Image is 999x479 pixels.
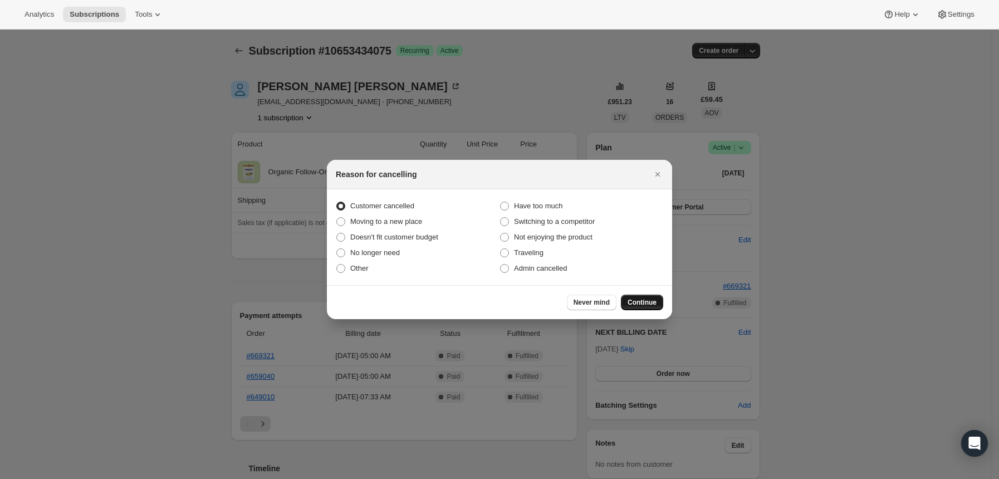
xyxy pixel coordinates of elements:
[350,217,422,226] span: Moving to a new place
[350,202,414,210] span: Customer cancelled
[948,10,974,19] span: Settings
[514,202,562,210] span: Have too much
[894,10,909,19] span: Help
[135,10,152,19] span: Tools
[514,264,567,272] span: Admin cancelled
[25,10,54,19] span: Analytics
[628,298,657,307] span: Continue
[567,295,616,310] button: Never mind
[336,169,417,180] h2: Reason for cancelling
[621,295,663,310] button: Continue
[70,10,119,19] span: Subscriptions
[63,7,126,22] button: Subscriptions
[650,167,665,182] button: Close
[876,7,927,22] button: Help
[350,233,438,241] span: Doesn't fit customer budget
[514,217,595,226] span: Switching to a competitor
[930,7,981,22] button: Settings
[514,248,543,257] span: Traveling
[961,430,988,457] div: Open Intercom Messenger
[18,7,61,22] button: Analytics
[350,264,369,272] span: Other
[128,7,170,22] button: Tools
[574,298,610,307] span: Never mind
[350,248,400,257] span: No longer need
[514,233,592,241] span: Not enjoying the product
